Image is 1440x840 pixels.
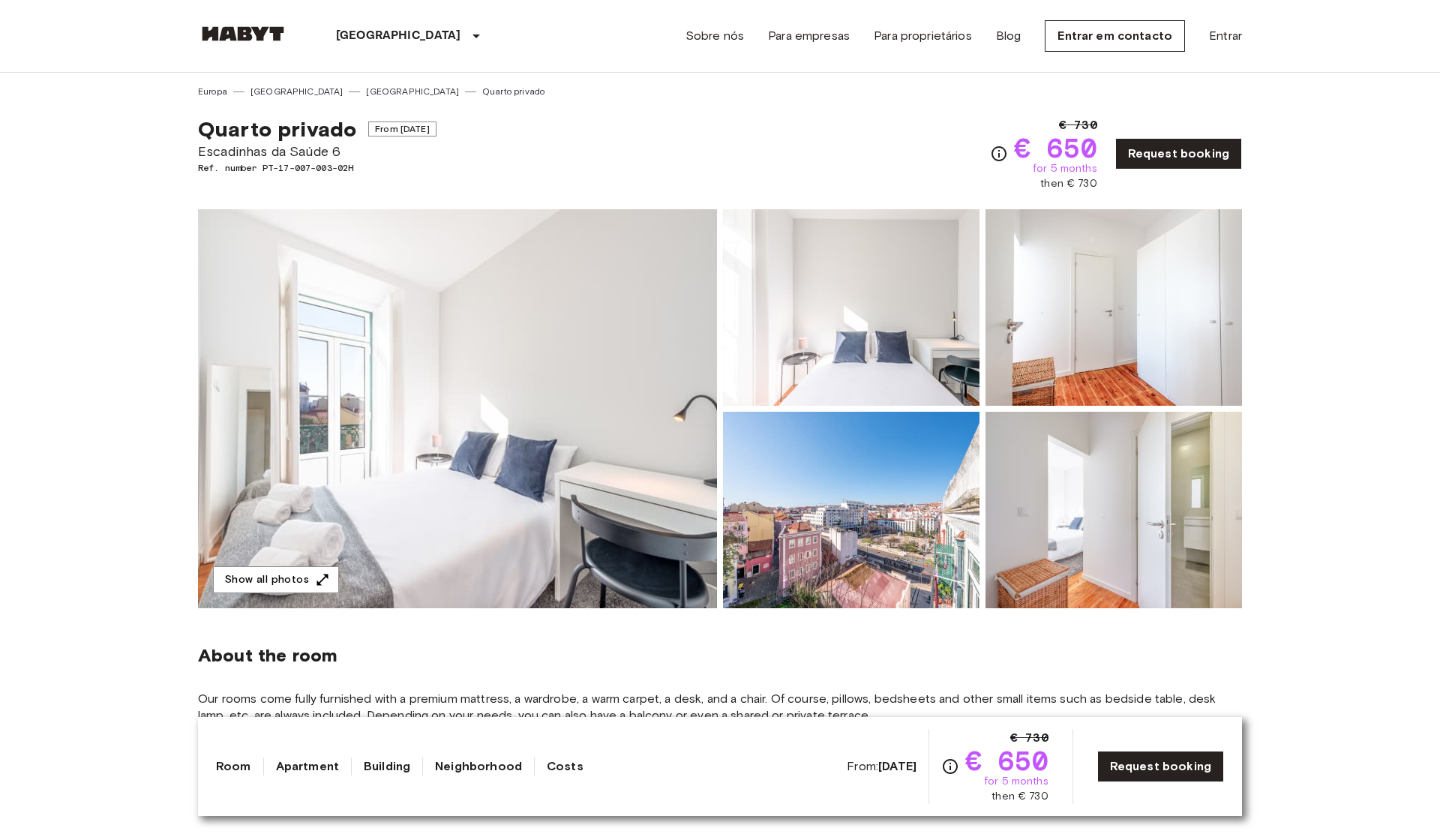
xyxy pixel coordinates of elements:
[990,145,1008,163] svg: Check cost overview for full price breakdown. Please note that discounts apply to new joiners onl...
[213,566,339,594] button: Show all photos
[482,85,544,98] a: Quarto privado
[198,644,1242,667] span: About the room
[991,789,1048,804] span: then € 730
[368,121,436,136] span: From [DATE]
[547,757,583,775] a: Costs
[336,27,461,45] p: [GEOGRAPHIC_DATA]
[1010,729,1048,747] span: € 730
[878,759,916,773] b: [DATE]
[965,747,1048,774] span: € 650
[276,757,339,775] a: Apartment
[685,27,744,45] a: Sobre nós
[941,757,959,775] svg: Check cost overview for full price breakdown. Please note that discounts apply to new joiners onl...
[985,412,1242,608] img: Picture of unit PT-17-007-003-02H
[723,412,979,608] img: Picture of unit PT-17-007-003-02H
[985,209,1242,406] img: Picture of unit PT-17-007-003-02H
[216,757,251,775] a: Room
[198,161,436,175] span: Ref. number PT-17-007-003-02H
[435,757,522,775] a: Neighborhood
[198,85,227,98] a: Europa
[723,209,979,406] img: Picture of unit PT-17-007-003-02H
[1040,176,1097,191] span: then € 730
[1115,138,1242,169] a: Request booking
[198,142,436,161] span: Escadinhas da Saúde 6
[198,26,288,41] img: Habyt
[1033,161,1097,176] span: for 5 months
[1059,116,1097,134] span: € 730
[847,758,916,775] span: From:
[1045,20,1185,52] a: Entrar em contacto
[198,209,717,608] img: Marketing picture of unit PT-17-007-003-02H
[1014,134,1097,161] span: € 650
[874,27,972,45] a: Para proprietários
[768,27,850,45] a: Para empresas
[996,27,1021,45] a: Blog
[364,757,410,775] a: Building
[984,774,1048,789] span: for 5 months
[198,691,1242,724] span: Our rooms come fully furnished with a premium mattress, a wardrobe, a warm carpet, a desk, and a ...
[1097,751,1224,782] a: Request booking
[250,85,343,98] a: [GEOGRAPHIC_DATA]
[366,85,459,98] a: [GEOGRAPHIC_DATA]
[1209,27,1242,45] a: Entrar
[198,116,356,142] span: Quarto privado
